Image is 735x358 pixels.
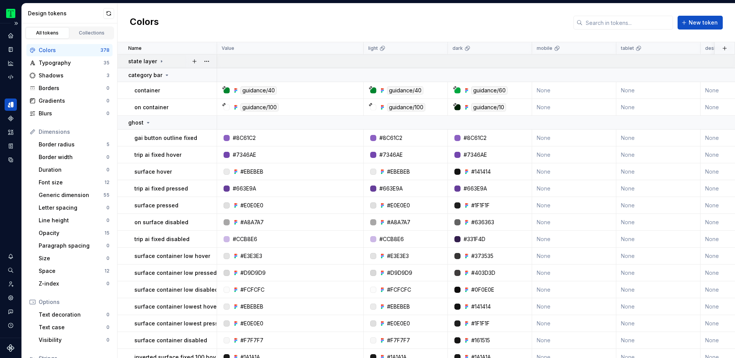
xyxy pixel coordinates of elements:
div: guidance/40 [387,86,423,95]
div: #7346AE [233,151,256,159]
a: Documentation [5,43,17,56]
td: None [616,214,701,231]
div: #7346AE [379,151,403,159]
a: Border width0 [36,151,113,163]
p: category bar [128,71,162,79]
a: Colors378 [26,44,113,56]
td: None [532,163,616,180]
td: None [616,231,701,248]
div: 3 [106,72,109,79]
td: None [532,214,616,231]
p: surface container low disabled [134,286,218,294]
div: #E0E0E0 [240,320,263,327]
button: Contact support [5,305,17,318]
div: #E0E0E0 [387,320,410,327]
div: 0 [106,205,109,211]
div: Gradients [39,97,106,105]
p: Name [128,45,142,51]
p: mobile [537,45,552,51]
div: 12 [105,268,109,274]
p: surface container low hover [134,252,210,260]
div: 0 [106,324,109,330]
div: #331F4D [464,235,485,243]
td: None [532,264,616,281]
button: Expand sidebar [11,18,21,29]
input: Search in tokens... [583,16,673,30]
div: #141414 [471,303,491,310]
div: #EBEBEB [240,303,263,310]
div: #E3E3E3 [240,252,262,260]
div: Letter spacing [39,204,106,212]
a: Generic dimension55 [36,189,113,201]
a: Borders0 [26,82,113,94]
a: Typography35 [26,57,113,69]
div: Options [39,298,109,306]
div: 55 [103,192,109,198]
div: Components [5,112,17,125]
div: Dimensions [39,128,109,136]
div: #141414 [471,168,491,176]
p: desktop [705,45,724,51]
div: Z-index [39,280,106,287]
p: surface container lowest pressed [134,320,225,327]
a: Border radius5 [36,138,113,151]
div: #EBEBEB [240,168,263,176]
a: Z-index0 [36,278,113,290]
div: #D9D9D9 [387,269,412,277]
a: Letter spacing0 [36,202,113,214]
div: guidance/10 [471,103,506,112]
p: on container [134,103,168,111]
div: #D9D9D9 [240,269,266,277]
button: New token [678,16,723,30]
div: Borders [39,84,106,92]
td: None [616,180,701,197]
div: #A8A7A7 [387,218,410,226]
p: Value [222,45,234,51]
div: 15 [105,230,109,236]
p: surface container lowest hover [134,303,219,310]
div: Data sources [5,154,17,166]
div: #1F1F1F [471,202,490,209]
div: 378 [100,47,109,53]
div: Border width [39,153,106,161]
td: None [532,248,616,264]
div: All tokens [28,30,67,36]
div: #F7F7F7 [387,337,410,344]
div: Blurs [39,110,106,117]
div: Text case [39,324,106,331]
td: None [532,315,616,332]
div: #CCB8E6 [379,235,404,243]
button: Notifications [5,250,17,263]
div: 0 [106,243,109,249]
p: light [368,45,378,51]
div: #663E9A [464,185,487,192]
div: #403D3D [471,269,495,277]
a: Home [5,30,17,42]
div: guidance/60 [471,86,508,95]
div: 12 [105,179,109,186]
div: #E0E0E0 [240,202,263,209]
p: on surface disabled [134,218,188,226]
a: Assets [5,126,17,138]
div: Size [39,255,106,262]
a: Code automation [5,71,17,83]
p: ghost [128,119,144,126]
td: None [616,163,701,180]
div: #1F1F1F [471,320,490,327]
a: Opacity15 [36,227,113,239]
td: None [532,332,616,349]
td: None [532,180,616,197]
div: guidance/100 [387,103,425,112]
div: Border radius [39,141,106,148]
td: None [616,332,701,349]
a: Gradients0 [26,95,113,107]
p: surface pressed [134,202,178,209]
div: 0 [106,98,109,104]
p: trip ai fixed pressed [134,185,188,192]
td: None [532,99,616,116]
div: #663E9A [379,185,403,192]
div: #7346AE [464,151,487,159]
td: None [616,248,701,264]
td: None [532,130,616,146]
